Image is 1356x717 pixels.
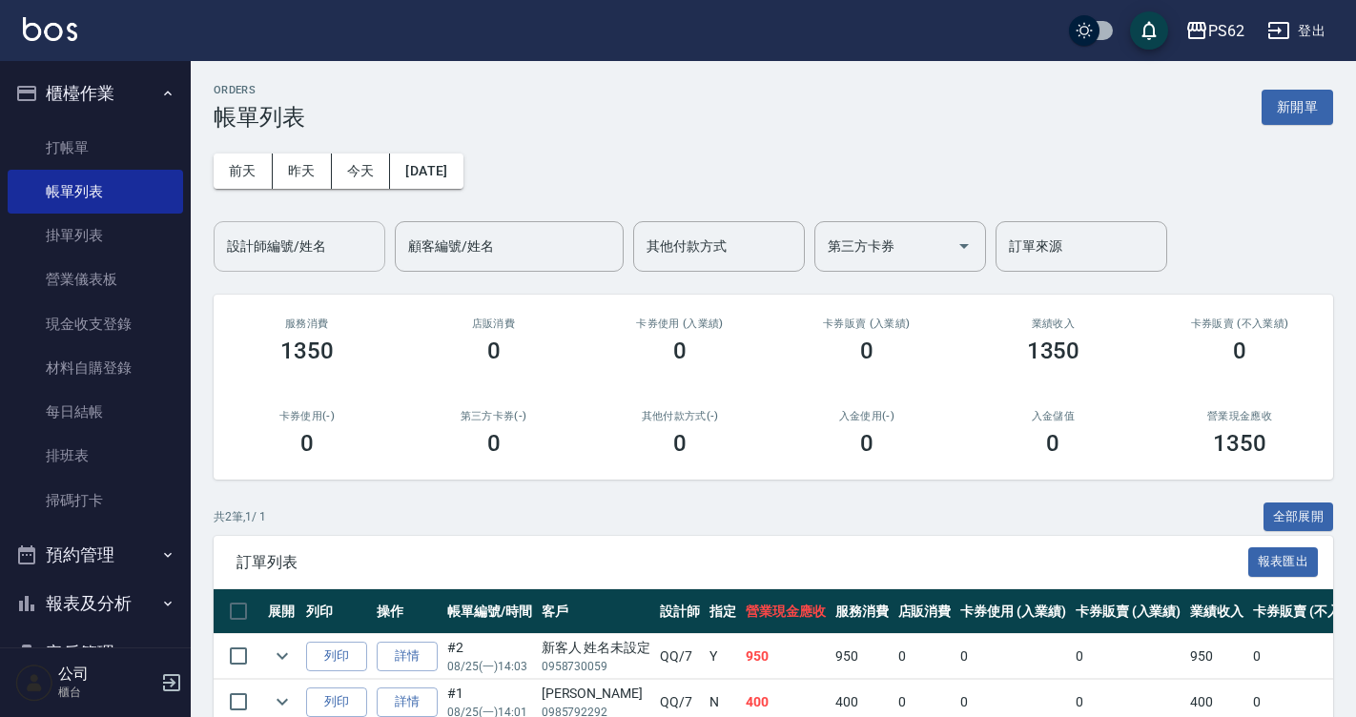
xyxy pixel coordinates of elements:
a: 報表匯出 [1248,552,1319,570]
div: 新客人 姓名未設定 [542,638,651,658]
button: PS62 [1178,11,1252,51]
a: 打帳單 [8,126,183,170]
h3: 服務消費 [236,318,378,330]
th: 店販消費 [894,589,956,634]
a: 材料自購登錄 [8,346,183,390]
h3: 1350 [280,338,334,364]
h2: 卡券使用 (入業績) [609,318,750,330]
a: 詳情 [377,642,438,671]
th: 業績收入 [1185,589,1248,634]
button: 昨天 [273,154,332,189]
h3: 0 [860,338,873,364]
h3: 0 [1233,338,1246,364]
h2: 卡券販賣 (不入業績) [1169,318,1310,330]
a: 每日結帳 [8,390,183,434]
th: 設計師 [655,589,705,634]
td: 950 [831,634,894,679]
td: 950 [1185,634,1248,679]
button: save [1130,11,1168,50]
th: 卡券販賣 (入業績) [1071,589,1186,634]
a: 排班表 [8,434,183,478]
h2: 入金使用(-) [796,410,937,422]
h3: 帳單列表 [214,104,305,131]
h3: 0 [673,338,687,364]
h3: 0 [673,430,687,457]
th: 卡券使用 (入業績) [955,589,1071,634]
h3: 0 [860,430,873,457]
th: 客戶 [537,589,656,634]
th: 帳單編號/時間 [442,589,537,634]
h2: 卡券販賣 (入業績) [796,318,937,330]
th: 操作 [372,589,442,634]
h2: 其他付款方式(-) [609,410,750,422]
td: #2 [442,634,537,679]
th: 展開 [263,589,301,634]
h2: 營業現金應收 [1169,410,1310,422]
h3: 0 [300,430,314,457]
button: 列印 [306,642,367,671]
button: [DATE] [390,154,462,189]
button: 登出 [1260,13,1333,49]
h2: 業績收入 [983,318,1124,330]
td: 0 [894,634,956,679]
button: 列印 [306,687,367,717]
th: 指定 [705,589,741,634]
h3: 1350 [1027,338,1080,364]
button: Open [949,231,979,261]
p: 08/25 (一) 14:03 [447,658,532,675]
h2: 店販消費 [423,318,565,330]
th: 服務消費 [831,589,894,634]
a: 掛單列表 [8,214,183,257]
td: 0 [955,634,1071,679]
a: 營業儀表板 [8,257,183,301]
button: 今天 [332,154,391,189]
h2: 卡券使用(-) [236,410,378,422]
h3: 0 [487,338,501,364]
a: 新開單 [1262,97,1333,115]
a: 現金收支登錄 [8,302,183,346]
a: 詳情 [377,687,438,717]
th: 營業現金應收 [741,589,831,634]
img: Person [15,664,53,702]
button: expand row [268,687,297,716]
h5: 公司 [58,665,155,684]
td: QQ /7 [655,634,705,679]
span: 訂單列表 [236,553,1248,572]
th: 列印 [301,589,372,634]
button: expand row [268,642,297,670]
h3: 0 [1046,430,1059,457]
button: 新開單 [1262,90,1333,125]
button: 報表匯出 [1248,547,1319,577]
img: Logo [23,17,77,41]
h3: 0 [487,430,501,457]
p: 櫃台 [58,684,155,701]
td: 0 [1071,634,1186,679]
a: 帳單列表 [8,170,183,214]
h2: 入金儲值 [983,410,1124,422]
button: 客戶管理 [8,628,183,678]
button: 報表及分析 [8,579,183,628]
div: [PERSON_NAME] [542,684,651,704]
div: PS62 [1208,19,1244,43]
button: 前天 [214,154,273,189]
button: 預約管理 [8,530,183,580]
button: 櫃檯作業 [8,69,183,118]
td: 950 [741,634,831,679]
h2: ORDERS [214,84,305,96]
h2: 第三方卡券(-) [423,410,565,422]
p: 共 2 筆, 1 / 1 [214,508,266,525]
a: 掃碼打卡 [8,479,183,522]
td: Y [705,634,741,679]
h3: 1350 [1213,430,1266,457]
button: 全部展開 [1264,502,1334,532]
p: 0958730059 [542,658,651,675]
